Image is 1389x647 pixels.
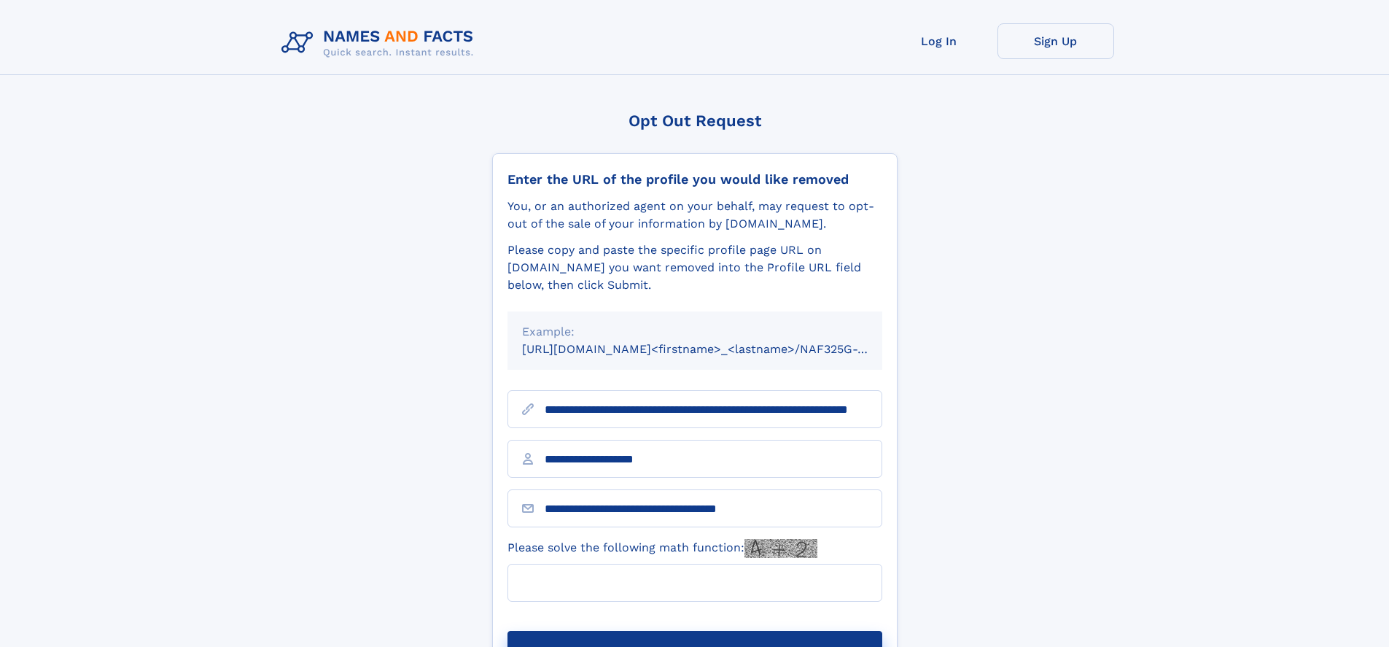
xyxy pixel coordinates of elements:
img: Logo Names and Facts [276,23,486,63]
div: Opt Out Request [492,112,898,130]
div: Please copy and paste the specific profile page URL on [DOMAIN_NAME] you want removed into the Pr... [507,241,882,294]
small: [URL][DOMAIN_NAME]<firstname>_<lastname>/NAF325G-xxxxxxxx [522,342,910,356]
a: Log In [881,23,997,59]
div: Example: [522,323,868,341]
a: Sign Up [997,23,1114,59]
div: You, or an authorized agent on your behalf, may request to opt-out of the sale of your informatio... [507,198,882,233]
div: Enter the URL of the profile you would like removed [507,171,882,187]
label: Please solve the following math function: [507,539,817,558]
